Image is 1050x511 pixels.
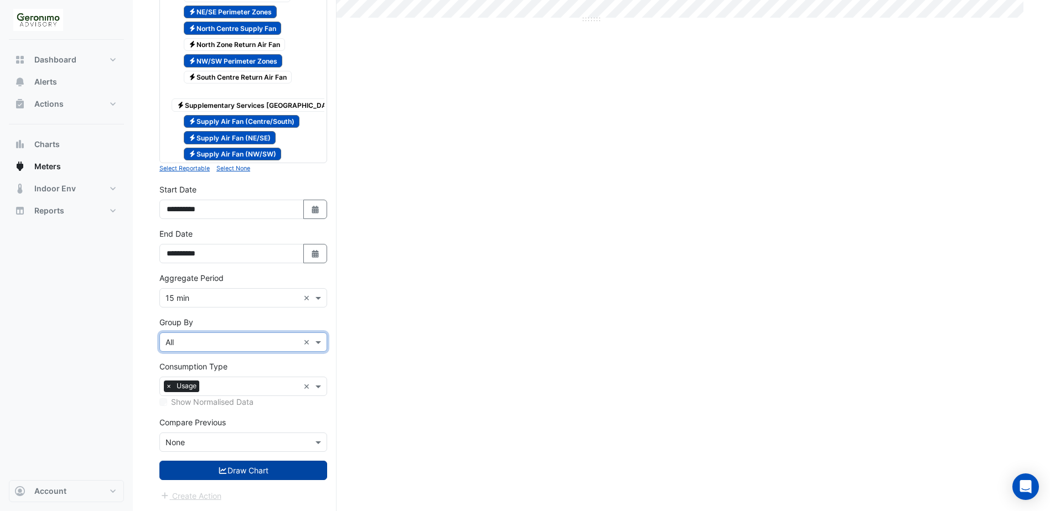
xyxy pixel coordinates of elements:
img: Company Logo [13,9,63,31]
span: Usage [174,380,199,392]
fa-icon: Electricity [188,73,196,81]
button: Draw Chart [159,461,327,480]
fa-icon: Select Date [311,249,320,258]
span: Meters [34,161,61,172]
span: Supplementary Services [GEOGRAPHIC_DATA] Fan [172,98,356,112]
fa-icon: Electricity [188,8,196,16]
app-icon: Actions [14,98,25,109]
button: Actions [9,93,124,115]
span: North Centre Supply Fan [184,22,282,35]
fa-icon: Electricity [188,150,196,158]
app-icon: Meters [14,161,25,172]
app-escalated-ticket-create-button: Please draw the charts first [159,490,222,499]
span: NW/SW Perimeter Zones [184,54,283,67]
label: Aggregate Period [159,272,224,284]
app-icon: Alerts [14,76,25,87]
button: Indoor Env [9,178,124,200]
fa-icon: Electricity [188,24,196,32]
span: South Centre Return Air Fan [184,71,292,84]
span: Supply Air Fan (NE/SE) [184,131,276,144]
span: Reports [34,205,64,216]
button: Select None [216,163,250,173]
span: Dashboard [34,54,76,65]
span: Indoor Env [34,183,76,194]
small: Select None [216,165,250,172]
span: Clear [303,336,313,348]
span: × [164,380,174,392]
span: Supply Air Fan (Centre/South) [184,115,300,128]
span: Account [34,486,66,497]
span: Clear [303,380,313,392]
button: Dashboard [9,49,124,71]
fa-icon: Select Date [311,205,320,214]
label: Start Date [159,184,196,195]
app-icon: Indoor Env [14,183,25,194]
fa-icon: Electricity [188,56,196,65]
span: Actions [34,98,64,109]
label: Show Normalised Data [171,396,254,408]
div: Open Intercom Messenger [1012,473,1039,500]
span: Alerts [34,76,57,87]
span: NE/SE Perimeter Zones [184,6,277,19]
span: North Zone Return Air Fan [184,38,286,51]
span: Charts [34,139,60,150]
button: Charts [9,133,124,155]
app-icon: Reports [14,205,25,216]
button: Select Reportable [159,163,210,173]
button: Meters [9,155,124,178]
button: Alerts [9,71,124,93]
fa-icon: Electricity [188,40,196,49]
button: Reports [9,200,124,222]
fa-icon: Electricity [188,117,196,126]
app-icon: Charts [14,139,25,150]
fa-icon: Electricity [177,101,185,109]
button: Account [9,480,124,502]
label: Consumption Type [159,361,227,372]
fa-icon: Electricity [188,133,196,142]
small: Select Reportable [159,165,210,172]
div: Selected meters/streams do not support normalisation [159,396,327,408]
app-icon: Dashboard [14,54,25,65]
span: Clear [303,292,313,304]
label: End Date [159,228,193,239]
label: Compare Previous [159,416,226,428]
span: Supply Air Fan (NW/SW) [184,148,282,161]
label: Group By [159,316,193,328]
